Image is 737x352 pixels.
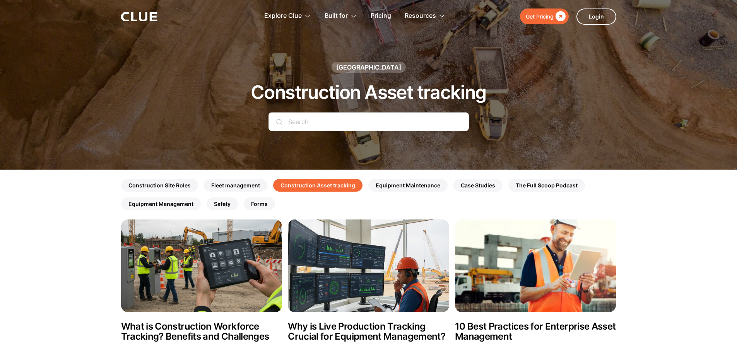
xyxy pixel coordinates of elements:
[520,9,569,24] a: Get Pricing
[273,179,363,192] a: Construction Asset tracking
[268,112,469,131] input: Search
[405,4,436,28] div: Resources
[576,9,616,25] a: Login
[508,179,585,192] a: The Full Scoop Podcast
[121,179,198,192] a: Construction Site Roles
[368,179,448,192] a: Equipment Maintenance
[453,179,503,192] a: Case Studies
[455,219,616,312] img: 10 Best Practices for Enterprise Asset Management
[455,321,616,342] h2: 10 Best Practices for Enterprise Asset Management
[325,4,348,28] div: Built for
[336,63,401,71] div: [GEOGRAPHIC_DATA]
[264,4,311,28] div: Explore Clue
[121,321,282,342] h2: What is Construction Workforce Tracking? Benefits and Challenges
[121,219,282,312] img: What is Construction Workforce Tracking? Benefits and Challenges
[526,12,554,21] div: Get Pricing
[405,4,445,28] div: Resources
[288,321,449,342] h2: Why is Live Production Tracking Crucial for Equipment Management?
[554,12,566,21] div: 
[276,119,282,125] img: search icon
[288,219,449,312] img: Why is Live Production Tracking Crucial for Equipment Management?
[264,4,302,28] div: Explore Clue
[268,112,469,139] form: Search
[251,82,486,103] h1: Construction Asset tracking
[244,197,275,210] a: Forms
[371,4,391,28] a: Pricing
[121,197,201,210] a: Equipment Management
[325,4,357,28] div: Built for
[207,197,238,210] a: Safety
[204,179,267,192] a: Fleet management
